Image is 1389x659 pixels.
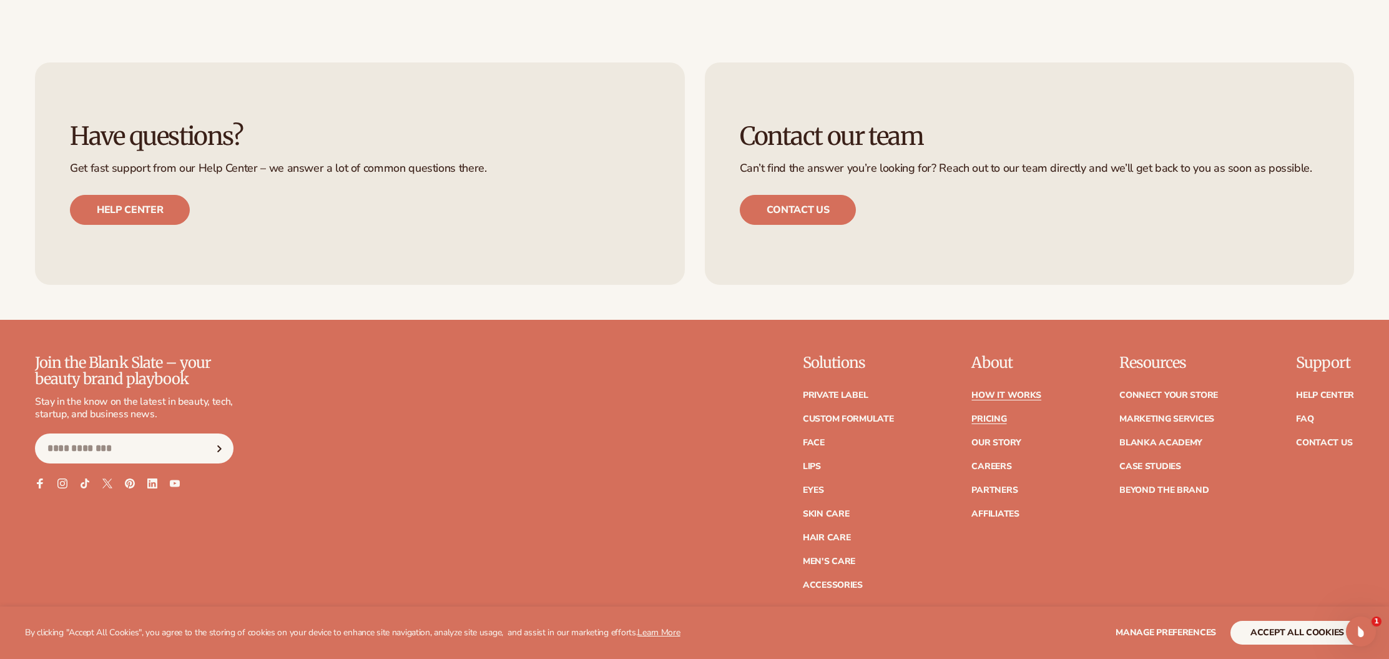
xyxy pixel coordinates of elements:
[34,72,44,82] img: tab_domain_overview_orange.svg
[803,581,863,590] a: Accessories
[1119,355,1218,371] p: Resources
[70,162,650,175] p: Get fast support from our Help Center – we answer a lot of common questions there.
[971,415,1006,424] a: Pricing
[1372,617,1382,627] span: 1
[803,486,824,495] a: Eyes
[1296,391,1354,400] a: Help Center
[1119,391,1218,400] a: Connect your store
[1119,415,1214,424] a: Marketing services
[971,439,1021,447] a: Our Story
[1296,355,1354,371] p: Support
[971,462,1011,471] a: Careers
[20,32,30,42] img: website_grey.svg
[803,355,894,371] p: Solutions
[25,628,680,638] p: By clicking "Accept All Cookies", you agree to the storing of cookies on your device to enhance s...
[971,391,1041,400] a: How It Works
[740,122,1320,150] h3: Contact our team
[971,355,1041,371] p: About
[1116,627,1216,638] span: Manage preferences
[803,462,821,471] a: Lips
[20,20,30,30] img: logo_orange.svg
[1119,462,1181,471] a: Case Studies
[1119,439,1202,447] a: Blanka Academy
[803,439,825,447] a: Face
[35,395,233,422] p: Stay in the know on the latest in beauty, tech, startup, and business news.
[47,74,112,82] div: Domain Overview
[740,195,856,225] a: Contact us
[1296,415,1313,424] a: FAQ
[1230,621,1364,645] button: accept all cookies
[35,355,233,388] p: Join the Blank Slate – your beauty brand playbook
[1296,439,1352,447] a: Contact Us
[803,510,849,518] a: Skin Care
[637,627,680,638] a: Learn More
[803,533,850,542] a: Hair Care
[740,162,1320,175] p: Can’t find the answer you’re looking for? Reach out to our team directly and we’ll get back to yo...
[803,557,855,566] a: Men's Care
[1116,621,1216,645] button: Manage preferences
[35,20,61,30] div: v 4.0.25
[1346,617,1376,647] iframe: Intercom live chat
[205,434,233,463] button: Subscribe
[70,122,650,150] h3: Have questions?
[971,486,1018,495] a: Partners
[803,391,868,400] a: Private label
[138,74,210,82] div: Keywords by Traffic
[32,32,137,42] div: Domain: [DOMAIN_NAME]
[803,415,894,424] a: Custom formulate
[1119,486,1209,495] a: Beyond the brand
[124,72,134,82] img: tab_keywords_by_traffic_grey.svg
[971,510,1019,518] a: Affiliates
[70,195,190,225] a: Help center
